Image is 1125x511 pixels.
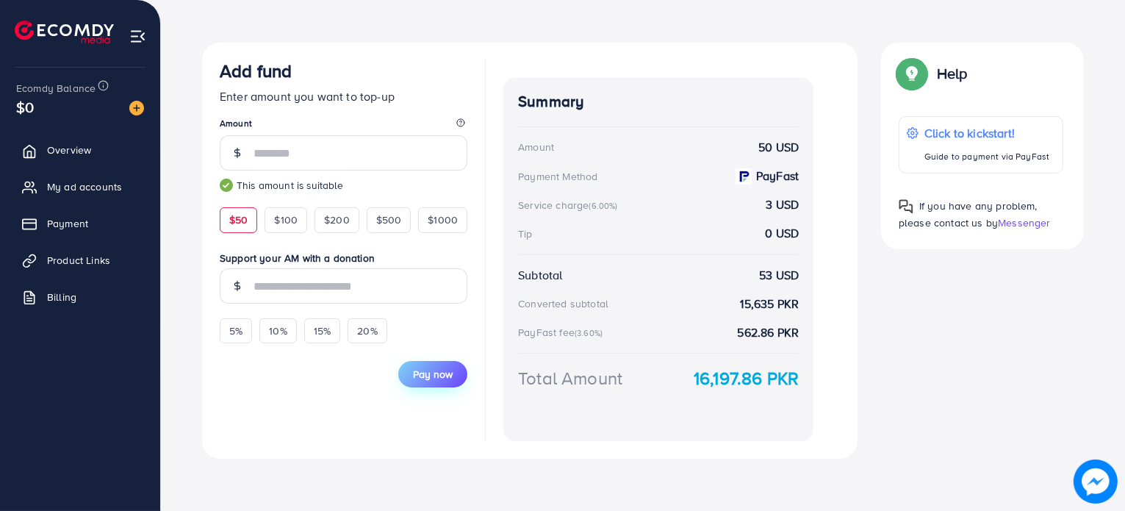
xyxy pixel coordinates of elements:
[899,199,913,214] img: Popup guide
[428,212,458,227] span: $1000
[924,148,1049,165] p: Guide to payment via PayFast
[11,282,149,312] a: Billing
[413,367,453,382] span: Pay now
[518,140,554,154] div: Amount
[129,101,144,115] img: image
[220,178,467,193] small: This amount is suitable
[16,81,96,96] span: Ecomdy Balance
[899,60,925,87] img: Popup guide
[11,135,149,165] a: Overview
[765,225,799,242] strong: 0 USD
[47,216,88,231] span: Payment
[758,139,799,156] strong: 50 USD
[314,324,331,338] span: 15%
[220,60,292,82] h3: Add fund
[269,324,287,338] span: 10%
[937,65,968,82] p: Help
[518,365,622,391] div: Total Amount
[47,290,76,304] span: Billing
[398,361,467,387] button: Pay now
[924,124,1049,142] p: Click to kickstart!
[15,21,114,43] img: logo
[518,198,622,212] div: Service charge
[357,324,377,338] span: 20%
[274,212,298,227] span: $100
[759,267,799,284] strong: 53 USD
[741,296,799,312] strong: 15,635 PKR
[16,96,34,118] span: $0
[738,324,799,341] strong: 562.86 PKR
[589,200,617,212] small: (6.00%)
[129,28,146,45] img: menu
[220,87,467,105] p: Enter amount you want to top-up
[518,169,597,184] div: Payment Method
[756,168,799,185] strong: PayFast
[575,327,603,339] small: (3.60%)
[899,199,1038,230] span: If you have any problem, please contact us by
[229,212,248,227] span: $50
[11,209,149,238] a: Payment
[998,215,1050,230] span: Messenger
[518,325,607,340] div: PayFast fee
[518,93,799,111] h4: Summary
[220,251,467,265] label: Support your AM with a donation
[518,267,562,284] div: Subtotal
[47,143,91,157] span: Overview
[766,196,799,213] strong: 3 USD
[11,246,149,275] a: Product Links
[11,172,149,201] a: My ad accounts
[229,324,242,338] span: 5%
[220,179,233,192] img: guide
[694,365,799,391] strong: 16,197.86 PKR
[1074,460,1118,504] img: image
[47,253,110,268] span: Product Links
[324,212,350,227] span: $200
[376,212,402,227] span: $500
[518,226,532,241] div: Tip
[220,117,467,135] legend: Amount
[736,168,752,185] img: payment
[518,296,608,311] div: Converted subtotal
[47,179,122,194] span: My ad accounts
